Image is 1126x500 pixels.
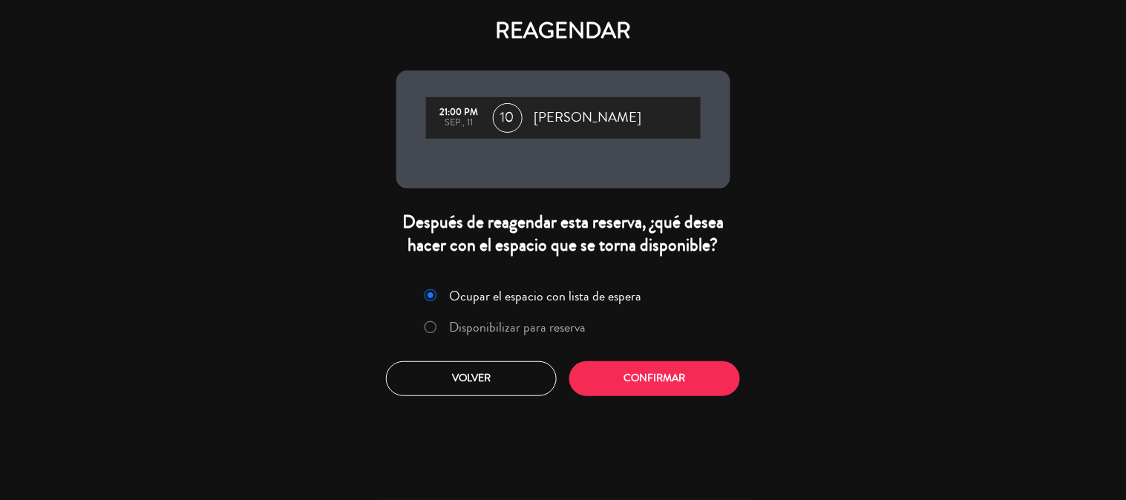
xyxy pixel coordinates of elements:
[449,289,641,303] label: Ocupar el espacio con lista de espera
[449,320,586,334] label: Disponibilizar para reserva
[396,211,730,257] div: Después de reagendar esta reserva, ¿qué desea hacer con el espacio que se torna disponible?
[396,18,730,45] h4: REAGENDAR
[386,361,557,396] button: Volver
[569,361,740,396] button: Confirmar
[534,107,642,129] span: [PERSON_NAME]
[433,108,485,118] div: 21:00 PM
[433,118,485,128] div: sep., 11
[493,103,523,133] span: 10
